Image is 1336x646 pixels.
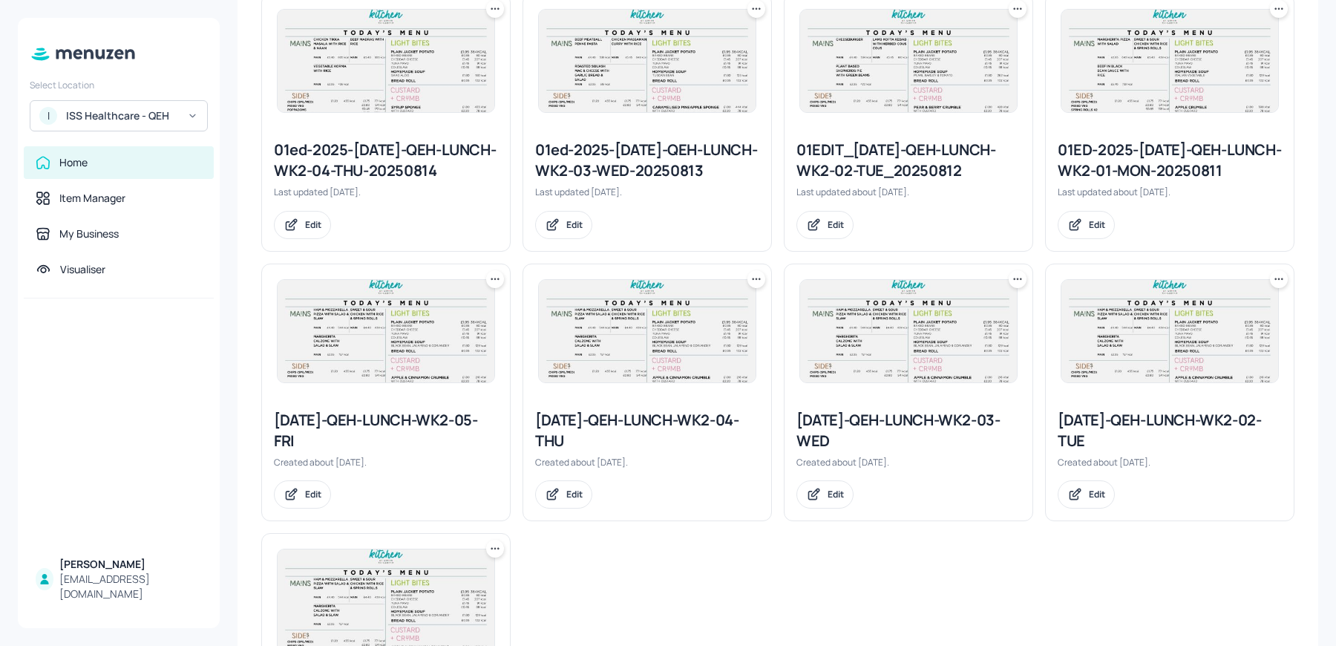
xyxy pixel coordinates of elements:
div: Created about [DATE]. [1058,456,1282,469]
div: Visualiser [60,262,105,277]
div: Edit [1089,218,1105,231]
div: [PERSON_NAME] [59,557,202,572]
div: Created about [DATE]. [535,456,759,469]
div: [DATE]-QEH-LUNCH-WK2-02-TUE [1058,410,1282,451]
div: 01EDIT_[DATE]-QEH-LUNCH-WK2-02-TUE_20250812 [796,140,1021,181]
div: Edit [305,218,321,231]
div: Created about [DATE]. [274,456,498,469]
div: Last updated about [DATE]. [1058,186,1282,198]
div: Edit [828,218,844,231]
div: [DATE]-QEH-LUNCH-WK2-03-WED [796,410,1021,451]
div: Edit [566,218,583,231]
div: [DATE]-QEH-LUNCH-WK2-04-THU [535,410,759,451]
img: 2025-08-03-1754245099330ejhv2q7bup.jpeg [800,280,1017,382]
div: Item Manager [59,191,125,206]
div: Edit [1089,488,1105,500]
img: 2025-08-12-1754987731526dh46qodtbo.jpeg [800,10,1017,112]
div: [EMAIL_ADDRESS][DOMAIN_NAME] [59,572,202,601]
div: Select Location [30,79,208,91]
div: My Business [59,226,119,241]
div: [DATE]-QEH-LUNCH-WK2-05-FRI [274,410,498,451]
div: Edit [828,488,844,500]
div: 01ED-2025-[DATE]-QEH-LUNCH-WK2-01-MON-20250811 [1058,140,1282,181]
div: ISS Healthcare - QEH [66,108,178,123]
div: 01ed-2025-[DATE]-QEH-LUNCH-WK2-03-WED-20250813 [535,140,759,181]
div: Last updated about [DATE]. [796,186,1021,198]
img: 2025-08-03-1754245099330ejhv2q7bup.jpeg [1061,280,1278,382]
div: Last updated [DATE]. [274,186,498,198]
img: 2025-08-03-1754245099330ejhv2q7bup.jpeg [278,280,494,382]
img: 2025-08-14-1755166723640cqeqxz8wvki.jpeg [278,10,494,112]
div: Edit [566,488,583,500]
div: Edit [305,488,321,500]
div: Created about [DATE]. [796,456,1021,469]
div: 01ed-2025-[DATE]-QEH-LUNCH-WK2-04-THU-20250814 [274,140,498,181]
img: 2025-08-11-17549114768625wbl3umagcb.jpeg [1061,10,1278,112]
div: I [39,107,57,125]
div: Last updated [DATE]. [535,186,759,198]
div: Home [59,155,88,170]
img: 2025-08-13-17550729925286ouov0gz0wf.jpeg [539,10,756,112]
img: 2025-08-03-1754245099330ejhv2q7bup.jpeg [539,280,756,382]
